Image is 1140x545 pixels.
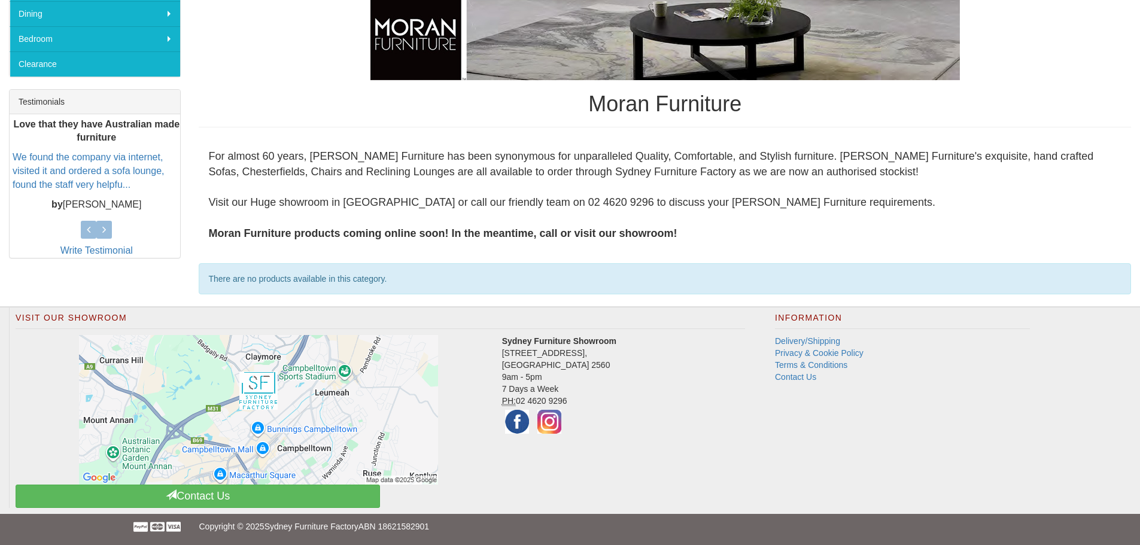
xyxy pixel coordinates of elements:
[775,313,1030,329] h2: Information
[79,335,438,485] img: Click to activate map
[10,90,180,114] div: Testimonials
[208,227,677,239] b: Moran Furniture products coming online soon! In the meantime, call or visit our showroom!
[13,198,180,212] p: [PERSON_NAME]
[199,263,1131,294] div: There are no products available in this category.
[502,396,516,406] abbr: Phone
[199,139,1131,251] div: For almost 60 years, [PERSON_NAME] Furniture has been synonymous for unparalleled Quality, Comfor...
[775,360,847,370] a: Terms & Conditions
[265,522,358,531] a: Sydney Furniture Factory
[60,245,133,255] a: Write Testimonial
[13,153,165,190] a: We found the company via internet, visited it and ordered a sofa lounge, found the staff very hel...
[10,51,180,77] a: Clearance
[16,313,745,329] h2: Visit Our Showroom
[25,335,493,485] a: Click to activate map
[51,199,63,209] b: by
[199,514,941,539] p: Copyright © 2025 ABN 18621582901
[199,92,1131,116] h1: Moran Furniture
[10,1,180,26] a: Dining
[775,336,840,346] a: Delivery/Shipping
[775,372,816,382] a: Contact Us
[16,485,380,508] a: Contact Us
[775,348,864,358] a: Privacy & Cookie Policy
[534,407,564,437] img: Instagram
[502,336,616,346] strong: Sydney Furniture Showroom
[10,26,180,51] a: Bedroom
[502,407,532,437] img: Facebook
[13,119,180,143] b: Love that they have Australian made furniture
